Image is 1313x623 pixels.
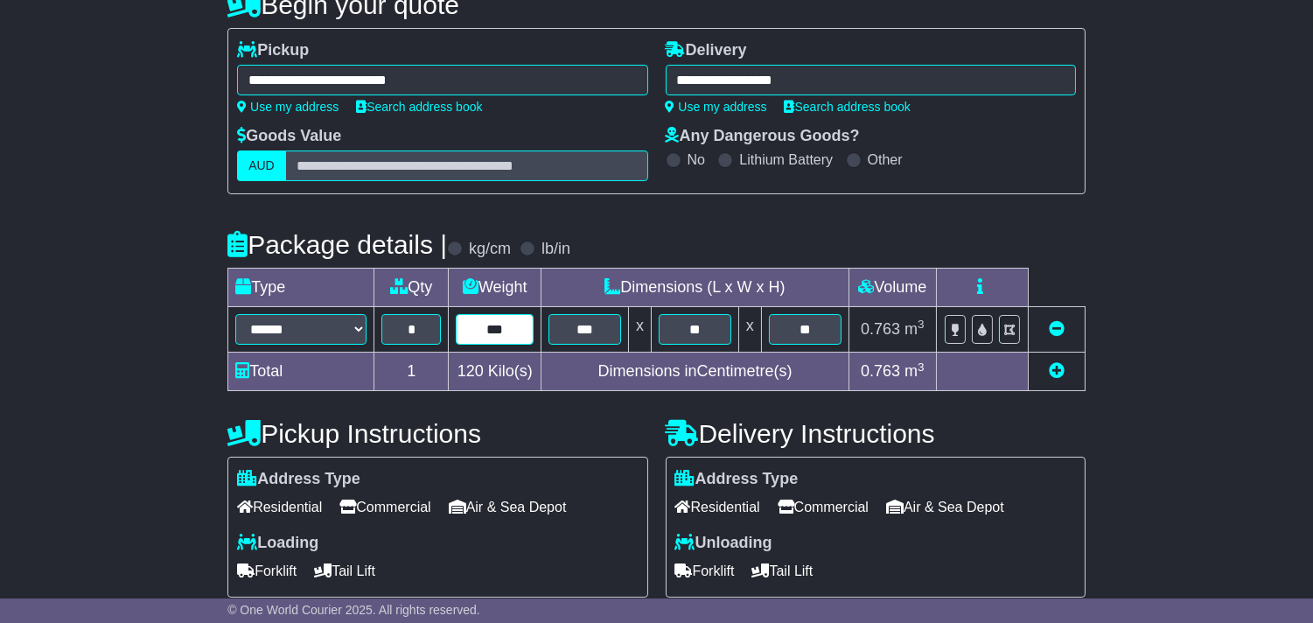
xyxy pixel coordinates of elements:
[868,151,903,168] label: Other
[886,493,1004,521] span: Air & Sea Depot
[237,493,322,521] span: Residential
[675,470,799,489] label: Address Type
[541,269,849,307] td: Dimensions (L x W x H)
[227,419,647,448] h4: Pickup Instructions
[739,151,833,168] label: Lithium Battery
[237,100,339,114] a: Use my address
[541,240,570,259] label: lb/in
[1049,362,1065,380] a: Add new item
[237,41,309,60] label: Pickup
[227,230,447,259] h4: Package details |
[666,419,1086,448] h4: Delivery Instructions
[237,557,297,584] span: Forklift
[356,100,482,114] a: Search address book
[237,534,318,553] label: Loading
[237,127,341,146] label: Goods Value
[227,603,480,617] span: © One World Courier 2025. All rights reserved.
[457,362,484,380] span: 120
[629,307,652,353] td: x
[237,150,286,181] label: AUD
[228,353,374,391] td: Total
[752,557,814,584] span: Tail Lift
[738,307,761,353] td: x
[541,353,849,391] td: Dimensions in Centimetre(s)
[666,41,747,60] label: Delivery
[688,151,705,168] label: No
[918,360,925,374] sup: 3
[666,100,767,114] a: Use my address
[675,493,760,521] span: Residential
[861,320,900,338] span: 0.763
[1049,320,1065,338] a: Remove this item
[904,320,925,338] span: m
[904,362,925,380] span: m
[237,470,360,489] label: Address Type
[666,127,860,146] label: Any Dangerous Goods?
[339,493,430,521] span: Commercial
[449,353,541,391] td: Kilo(s)
[374,353,449,391] td: 1
[675,557,735,584] span: Forklift
[785,100,911,114] a: Search address book
[861,362,900,380] span: 0.763
[918,318,925,331] sup: 3
[469,240,511,259] label: kg/cm
[374,269,449,307] td: Qty
[228,269,374,307] td: Type
[778,493,869,521] span: Commercial
[675,534,772,553] label: Unloading
[449,269,541,307] td: Weight
[849,269,936,307] td: Volume
[449,493,567,521] span: Air & Sea Depot
[314,557,375,584] span: Tail Lift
